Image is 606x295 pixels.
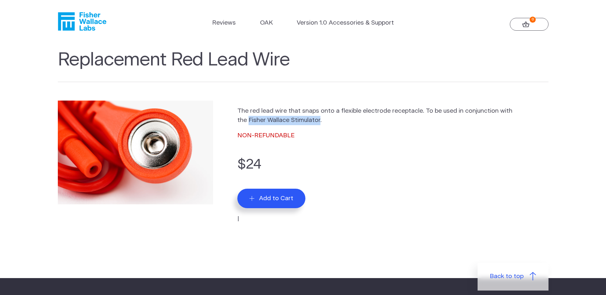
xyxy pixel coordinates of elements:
[58,101,213,204] img: Replacement Red Lead Wire
[237,216,239,222] font: |
[237,107,520,125] p: The red lead wire that snaps onto a flexible electrode receptacle. To be used in conjunction with...
[259,195,293,202] span: Add to Cart
[490,272,524,281] span: Back to top
[530,17,536,23] strong: 0
[237,132,295,139] span: NON-REFUNDABLE
[237,189,305,208] button: Add to Cart
[297,19,394,28] a: Version 1.0 Accessories & Support
[58,12,106,31] a: Fisher Wallace
[260,19,273,28] a: OAK
[478,263,548,290] a: Back to top
[510,18,548,31] a: 0
[58,49,548,82] h1: Replacement Red Lead Wire
[237,154,548,175] p: $24
[212,19,236,28] a: Reviews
